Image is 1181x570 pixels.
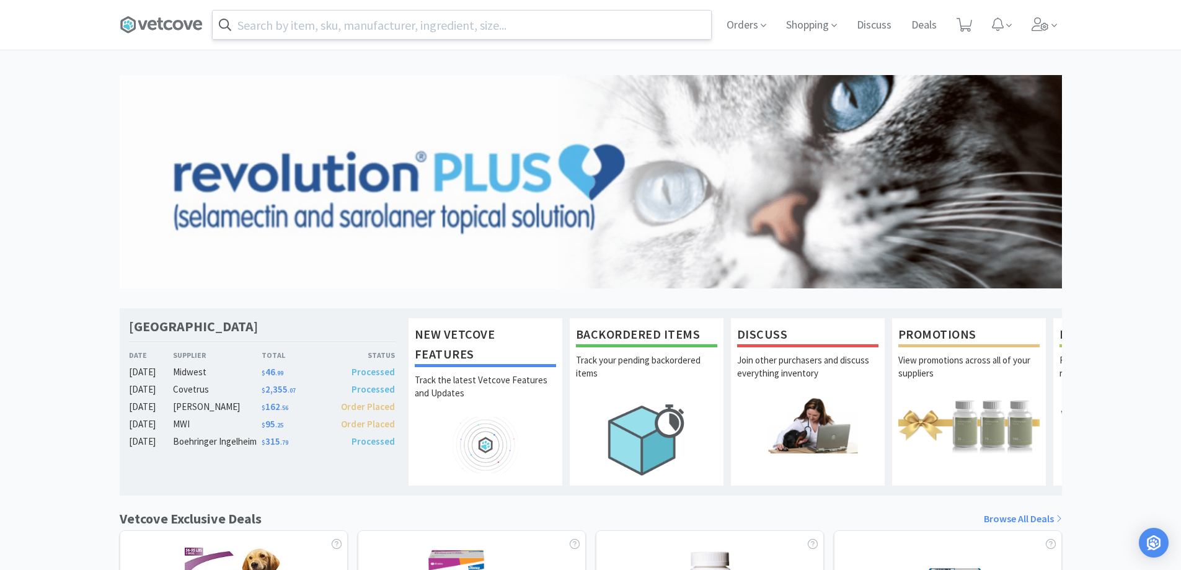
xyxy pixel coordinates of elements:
[329,349,396,361] div: Status
[129,417,396,432] a: [DATE]MWI$95.25Order Placed
[173,417,262,432] div: MWI
[576,324,717,347] h1: Backordered Items
[898,354,1040,397] p: View promotions across all of your suppliers
[906,20,942,31] a: Deals
[280,404,288,412] span: . 56
[341,418,395,430] span: Order Placed
[173,382,262,397] div: Covetrus
[737,324,878,347] h1: Discuss
[898,324,1040,347] h1: Promotions
[576,354,717,397] p: Track your pending backordered items
[262,421,265,429] span: $
[352,383,395,395] span: Processed
[173,349,262,361] div: Supplier
[262,404,265,412] span: $
[576,397,717,482] img: hero_backorders.png
[262,349,329,361] div: Total
[262,369,265,377] span: $
[129,399,396,414] a: [DATE][PERSON_NAME]$162.56Order Placed
[415,417,556,473] img: hero_feature_roadmap.png
[213,11,711,39] input: Search by item, sku, manufacturer, ingredient, size...
[730,318,885,486] a: DiscussJoin other purchasers and discuss everything inventory
[898,397,1040,453] img: hero_promotions.png
[737,354,878,397] p: Join other purchasers and discuss everything inventory
[129,434,396,449] a: [DATE]Boehringer Ingelheim$315.79Processed
[129,382,174,397] div: [DATE]
[408,318,563,486] a: New Vetcove FeaturesTrack the latest Vetcove Features and Updates
[352,366,395,378] span: Processed
[262,383,296,395] span: 2,355
[120,75,1062,288] img: 57f5ad3ea556440a8240960da1af11b5_705.png
[129,365,174,380] div: [DATE]
[129,399,174,414] div: [DATE]
[1139,528,1169,558] div: Open Intercom Messenger
[129,349,174,361] div: Date
[891,318,1046,486] a: PromotionsView promotions across all of your suppliers
[129,365,396,380] a: [DATE]Midwest$46.99Processed
[352,435,395,447] span: Processed
[129,382,396,397] a: [DATE]Covetrus$2,355.07Processed
[852,20,896,31] a: Discuss
[280,439,288,447] span: . 79
[129,318,258,336] h1: [GEOGRAPHIC_DATA]
[262,366,283,378] span: 46
[262,418,283,430] span: 95
[129,417,174,432] div: [DATE]
[984,511,1062,527] a: Browse All Deals
[173,365,262,380] div: Midwest
[262,439,265,447] span: $
[129,434,174,449] div: [DATE]
[341,401,395,412] span: Order Placed
[415,373,556,417] p: Track the latest Vetcove Features and Updates
[173,399,262,414] div: [PERSON_NAME]
[173,434,262,449] div: Boehringer Ingelheim
[262,401,288,412] span: 162
[415,324,556,367] h1: New Vetcove Features
[262,435,288,447] span: 315
[120,508,262,530] h1: Vetcove Exclusive Deals
[288,386,296,394] span: . 07
[737,397,878,453] img: hero_discuss.png
[275,369,283,377] span: . 99
[262,386,265,394] span: $
[275,421,283,429] span: . 25
[569,318,724,486] a: Backordered ItemsTrack your pending backordered items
